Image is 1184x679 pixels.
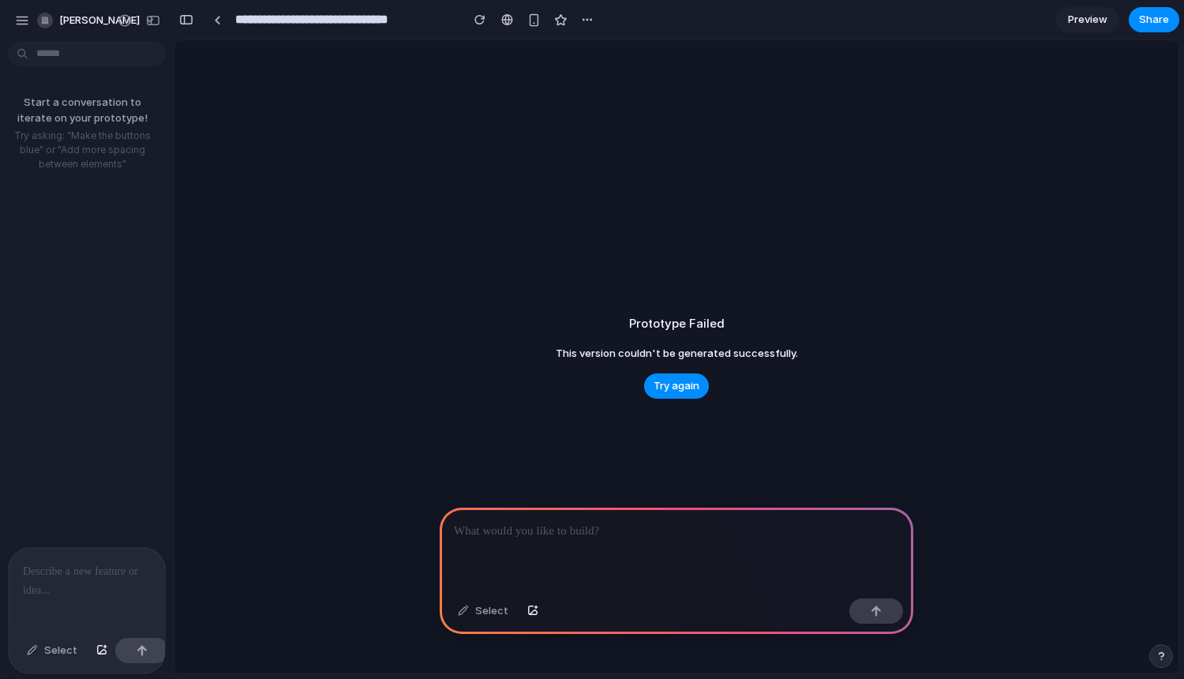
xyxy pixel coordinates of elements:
h2: Prototype Failed [629,315,725,333]
a: Preview [1056,7,1119,32]
span: Share [1139,12,1169,28]
span: This version couldn't be generated successfully. [556,346,798,362]
span: Try again [654,378,699,394]
button: Try again [644,373,709,399]
span: [PERSON_NAME] [59,13,140,28]
button: Share [1129,7,1179,32]
button: [PERSON_NAME] [31,8,164,33]
p: Try asking: "Make the buttons blue" or "Add more spacing between elements" [6,129,158,171]
p: Start a conversation to iterate on your prototype! [6,95,158,126]
span: Preview [1068,12,1107,28]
